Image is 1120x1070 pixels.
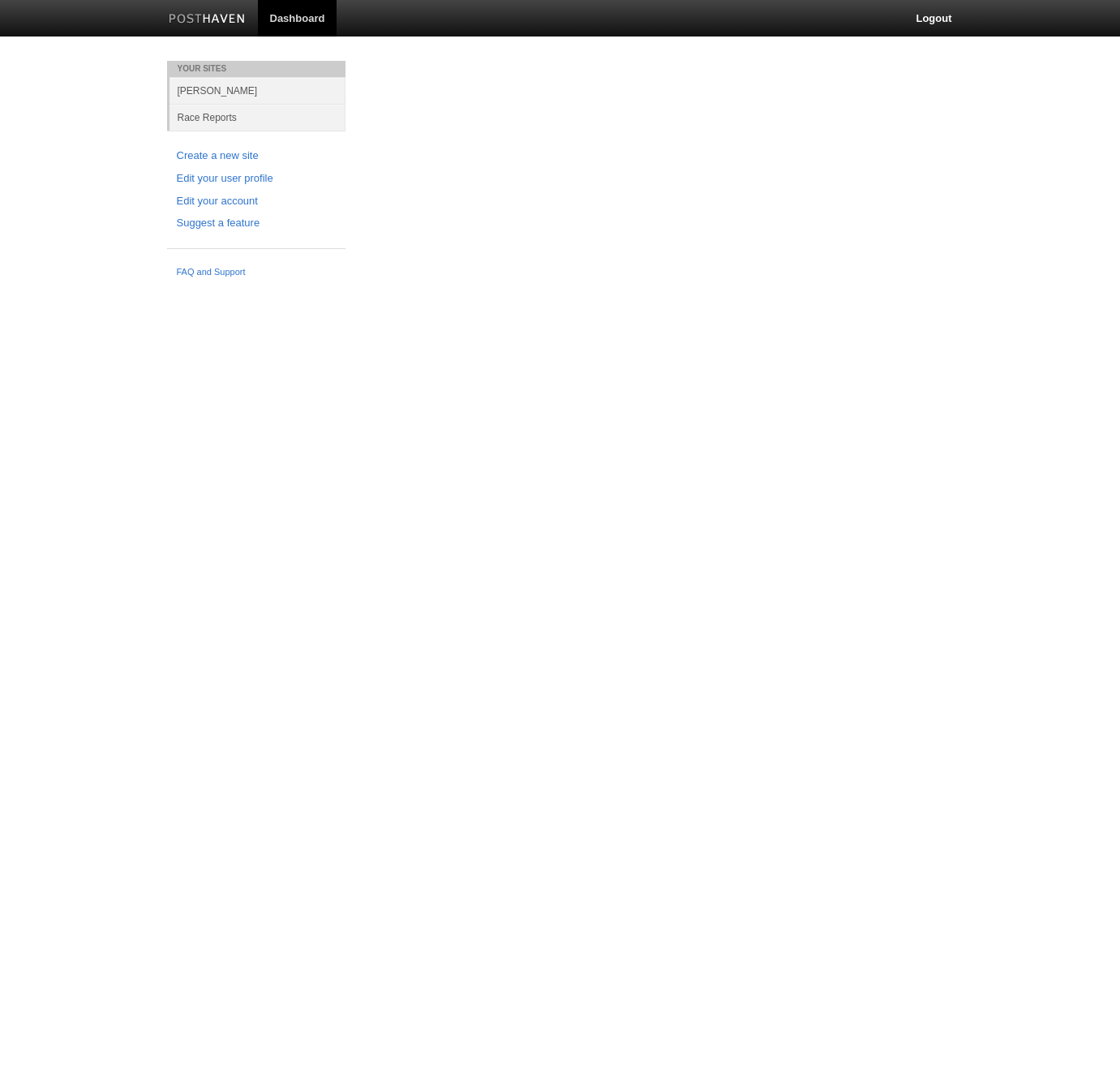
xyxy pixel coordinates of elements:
[170,104,345,131] a: Race Reports
[177,215,336,232] a: Suggest a feature
[177,265,336,280] a: FAQ and Support
[177,148,336,165] a: Create a new site
[170,77,345,104] a: [PERSON_NAME]
[169,14,246,26] img: Posthaven-bar
[177,170,336,187] a: Edit your user profile
[167,61,345,77] li: Your Sites
[177,193,336,210] a: Edit your account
